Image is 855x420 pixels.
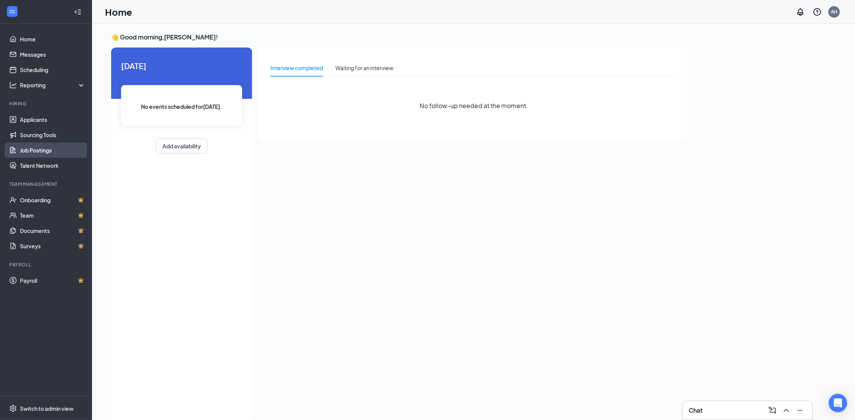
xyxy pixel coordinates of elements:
svg: Collapse [74,8,82,16]
svg: ChevronUp [782,406,791,415]
div: Interview completed [271,64,323,72]
h3: Chat [689,406,703,415]
a: Scheduling [20,62,85,77]
a: Messages [20,47,85,62]
a: SurveysCrown [20,238,85,254]
div: Waiting for an interview [335,64,393,72]
h1: Home [105,5,132,18]
div: Switch to admin view [20,405,74,412]
span: No follow-up needed at the moment [420,101,526,110]
button: Minimize [794,404,806,417]
a: TeamCrown [20,208,85,223]
svg: QuestionInfo [813,7,822,16]
svg: Settings [9,405,17,412]
button: ComposeMessage [766,404,779,417]
svg: Analysis [9,81,17,89]
a: Applicants [20,112,85,127]
svg: Minimize [796,406,805,415]
span: [DATE] [121,60,242,72]
div: Hiring [9,100,84,107]
a: Talent Network [20,158,85,173]
svg: Notifications [796,7,805,16]
svg: ComposeMessage [768,406,777,415]
a: OnboardingCrown [20,192,85,208]
div: Open Intercom Messenger [829,394,847,412]
span: No events scheduled for [DATE] . [141,102,222,111]
h3: 👋 Good morning, [PERSON_NAME] ! [111,33,688,41]
a: Home [20,31,85,47]
div: Reporting [20,81,86,89]
a: Job Postings [20,143,85,158]
button: Add availability [156,138,207,154]
a: Sourcing Tools [20,127,85,143]
svg: WorkstreamLogo [8,8,16,15]
a: DocumentsCrown [20,223,85,238]
button: ChevronUp [780,404,793,417]
a: PayrollCrown [20,273,85,288]
div: AH [831,8,838,15]
div: Payroll [9,261,84,268]
div: Team Management [9,181,84,187]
